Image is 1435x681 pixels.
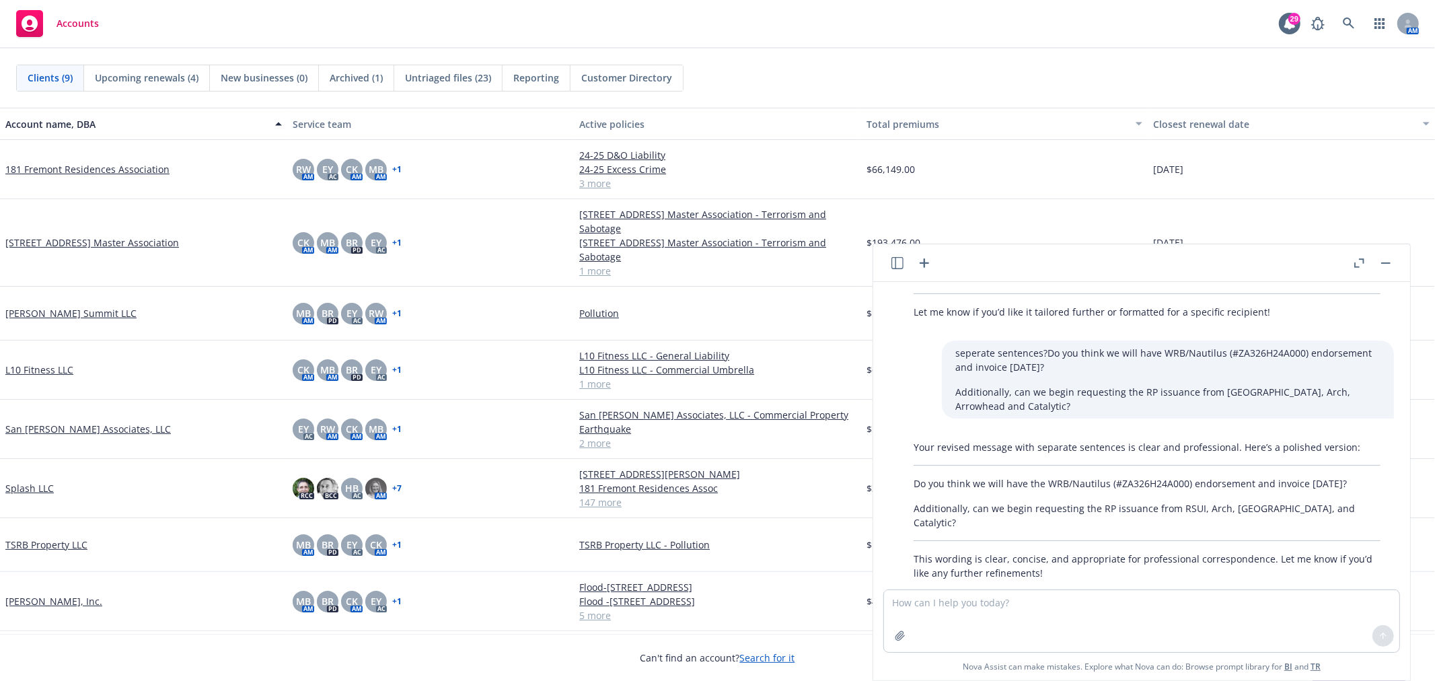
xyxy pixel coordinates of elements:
span: CK [346,594,358,608]
span: New businesses (0) [221,71,307,85]
span: CK [297,363,309,377]
span: CK [297,236,309,250]
a: TSRB Property LLC - Pollution [579,538,856,552]
span: Clients (9) [28,71,73,85]
span: Nova Assist can make mistakes. Explore what Nova can do: Browse prompt library for and [963,653,1321,680]
a: L10 Fitness LLC - General Liability [579,349,856,363]
a: 24-25 Excess Crime [579,162,856,176]
span: MB [320,236,335,250]
span: MB [369,422,383,436]
a: Search [1335,10,1362,37]
span: BR [346,236,358,250]
span: EY [371,594,381,608]
a: L10 Fitness LLC - Commercial Umbrella [579,363,856,377]
a: Splash LLC [5,481,54,495]
span: EY [371,363,381,377]
a: 24-25 D&O Liability [579,148,856,162]
a: TSRB Property LLC [5,538,87,552]
a: + 7 [392,485,402,493]
a: L10 Fitness LLC [5,363,73,377]
img: photo [365,478,387,499]
a: TR [1311,661,1321,672]
a: Switch app [1366,10,1393,37]
a: [STREET_ADDRESS] Master Association - Terrorism and Sabotage [579,236,856,264]
span: BR [322,538,334,552]
a: BI [1284,661,1292,672]
a: San [PERSON_NAME] Associates, LLC - Commercial Property [579,408,856,422]
span: Reporting [513,71,559,85]
a: San [PERSON_NAME] Associates, LLC [5,422,171,436]
span: $193,476.00 [867,236,920,250]
span: RW [369,306,383,320]
button: Active policies [574,108,861,140]
img: photo [293,478,314,499]
span: EY [346,538,357,552]
span: CK [346,422,358,436]
button: Total premiums [861,108,1148,140]
a: + 1 [392,366,402,374]
span: [DATE] [1153,236,1183,250]
a: [STREET_ADDRESS] Master Association - Terrorism and Sabotage [579,207,856,236]
a: 1 more [579,264,856,278]
a: 181 Fremont Residences Assoc [579,481,856,495]
p: Do you think we will have the WRB/Nautilus (#ZA326H24A000) endorsement and invoice [DATE]? [914,476,1381,491]
img: photo [317,478,338,499]
span: MB [369,162,383,176]
span: $34,883,184.33 [867,481,934,495]
span: CK [346,162,358,176]
span: EY [371,236,381,250]
span: MB [296,306,311,320]
a: 5 more [579,608,856,622]
span: MB [320,363,335,377]
div: Account name, DBA [5,117,267,131]
span: $495,793.00 [867,594,920,608]
span: RW [296,162,311,176]
span: MB [296,538,311,552]
div: Total premiums [867,117,1128,131]
a: [PERSON_NAME], Inc. [5,594,102,608]
a: Pollution [579,306,856,320]
a: [STREET_ADDRESS] Master Association [5,236,179,250]
span: EY [322,162,333,176]
a: Earthquake [579,422,856,436]
a: + 1 [392,166,402,174]
a: 181 Fremont Residences Association [5,162,170,176]
span: BR [322,594,334,608]
span: [DATE] [1153,162,1183,176]
a: + 1 [392,239,402,247]
span: HB [345,481,359,495]
div: Closest renewal date [1153,117,1415,131]
a: Search for it [740,651,795,664]
span: BR [346,363,358,377]
button: Closest renewal date [1148,108,1435,140]
span: $66,149.00 [867,162,915,176]
span: Upcoming renewals (4) [95,71,198,85]
span: CK [370,538,382,552]
p: Additionally, can we begin requesting the RP issuance from [GEOGRAPHIC_DATA], Arch, Arrowhead and... [955,385,1381,413]
a: Flood-[STREET_ADDRESS] [579,580,856,594]
a: 147 more [579,495,856,509]
p: Additionally, can we begin requesting the RP issuance from RSUI, Arch, [GEOGRAPHIC_DATA], and Cat... [914,501,1381,530]
p: This wording is clear, concise, and appropriate for professional correspondence. Let me know if y... [914,552,1381,580]
a: 2 more [579,436,856,450]
span: $1.00 [867,306,891,320]
a: + 1 [392,541,402,549]
a: Accounts [11,5,104,42]
span: EY [298,422,309,436]
span: BR [322,306,334,320]
span: RW [320,422,335,436]
span: Archived (1) [330,71,383,85]
a: 1 more [579,377,856,391]
a: + 1 [392,425,402,433]
span: $1.00 [867,538,891,552]
p: seperate sentences?Do you think we will have WRB/Nautilus (#ZA326H24A000) endorsement and invoice... [955,346,1381,374]
a: Flood -[STREET_ADDRESS] [579,594,856,608]
div: Service team [293,117,569,131]
span: MB [296,594,311,608]
button: Service team [287,108,575,140]
a: + 1 [392,310,402,318]
a: Report a Bug [1304,10,1331,37]
span: Can't find an account? [640,651,795,665]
